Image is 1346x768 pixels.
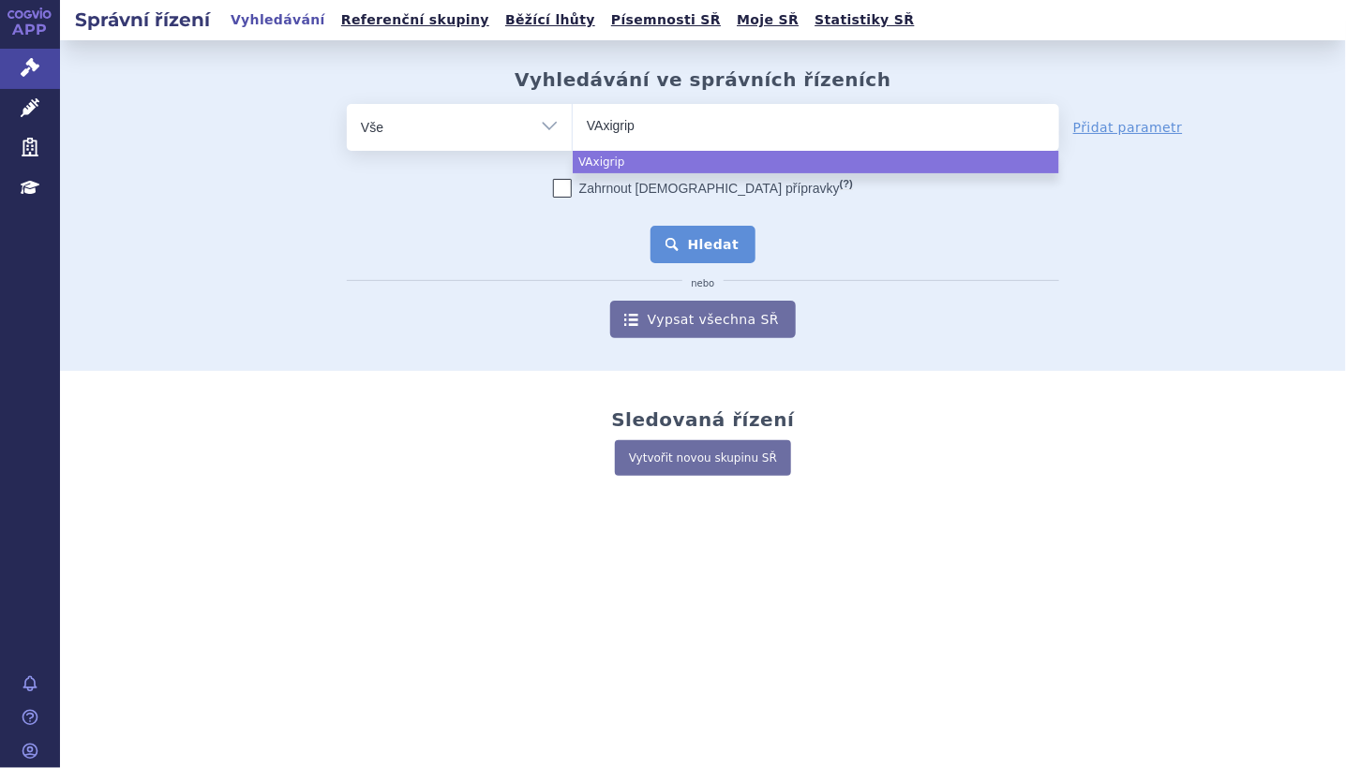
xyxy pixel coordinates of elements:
[515,68,891,91] h2: Vyhledávání ve správních řízeních
[60,7,225,33] h2: Správní řízení
[606,7,726,33] a: Písemnosti SŘ
[500,7,601,33] a: Běžící lhůty
[651,226,756,263] button: Hledat
[731,7,804,33] a: Moje SŘ
[840,178,853,190] abbr: (?)
[615,440,791,476] a: Vytvořit novou skupinu SŘ
[553,179,853,198] label: Zahrnout [DEMOGRAPHIC_DATA] přípravky
[1073,118,1183,137] a: Přidat parametr
[336,7,495,33] a: Referenční skupiny
[611,408,794,431] h2: Sledovaná řízení
[573,151,1059,173] li: VAxigrip
[809,7,920,33] a: Statistiky SŘ
[682,278,725,289] i: nebo
[610,301,796,338] a: Vypsat všechna SŘ
[225,7,331,33] a: Vyhledávání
